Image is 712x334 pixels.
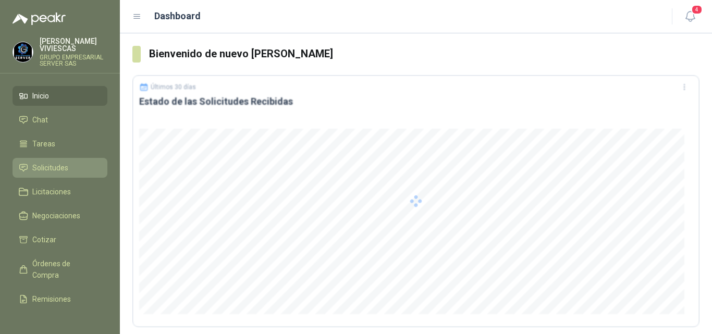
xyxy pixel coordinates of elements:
[681,7,699,26] button: 4
[32,210,80,221] span: Negociaciones
[13,230,107,250] a: Cotizar
[32,90,49,102] span: Inicio
[13,254,107,285] a: Órdenes de Compra
[691,5,703,15] span: 4
[32,162,68,174] span: Solicitudes
[13,86,107,106] a: Inicio
[13,158,107,178] a: Solicitudes
[32,186,71,197] span: Licitaciones
[13,289,107,309] a: Remisiones
[40,54,107,67] p: GRUPO EMPRESARIAL SERVER SAS
[13,13,66,25] img: Logo peakr
[154,9,201,23] h1: Dashboard
[13,110,107,130] a: Chat
[40,38,107,52] p: [PERSON_NAME] VIVIESCAS
[32,234,56,245] span: Cotizar
[149,46,699,62] h3: Bienvenido de nuevo [PERSON_NAME]
[32,293,71,305] span: Remisiones
[13,134,107,154] a: Tareas
[32,258,97,281] span: Órdenes de Compra
[13,42,33,62] img: Company Logo
[13,182,107,202] a: Licitaciones
[13,206,107,226] a: Negociaciones
[32,114,48,126] span: Chat
[32,138,55,150] span: Tareas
